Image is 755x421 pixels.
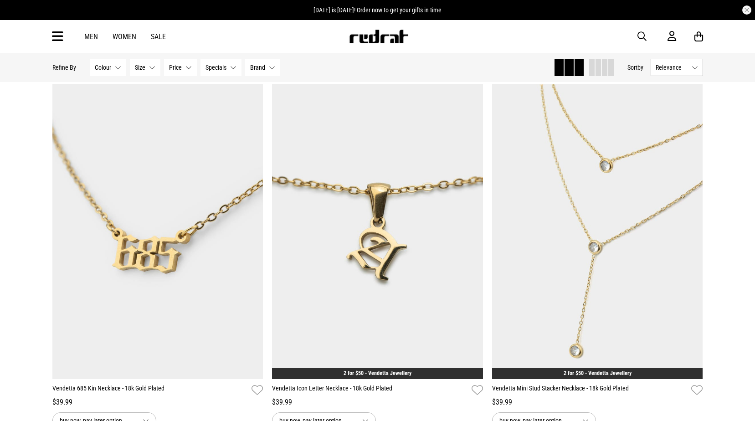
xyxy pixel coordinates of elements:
[7,4,35,31] button: Open LiveChat chat widget
[52,384,248,397] a: Vendetta 685 Kin Necklace - 18k Gold Plated
[627,62,643,73] button: Sortby
[52,84,263,379] img: Vendetta 685 Kin Necklace - 18k Gold Plated in Gold
[637,64,643,71] span: by
[52,64,76,71] p: Refine By
[164,59,197,76] button: Price
[656,64,688,71] span: Relevance
[492,397,703,408] div: $39.99
[250,64,265,71] span: Brand
[113,32,136,41] a: Women
[245,59,280,76] button: Brand
[130,59,160,76] button: Size
[169,64,182,71] span: Price
[151,32,166,41] a: Sale
[492,84,703,379] img: Vendetta Mini Stud Stacker Necklace - 18k Gold Plated in Gold
[272,384,468,397] a: Vendetta Icon Letter Necklace - 18k Gold Plated
[90,59,126,76] button: Colour
[651,59,703,76] button: Relevance
[52,397,263,408] div: $39.99
[272,397,483,408] div: $39.99
[349,30,409,43] img: Redrat logo
[492,384,688,397] a: Vendetta Mini Stud Stacker Necklace - 18k Gold Plated
[200,59,241,76] button: Specials
[95,64,111,71] span: Colour
[313,6,442,14] span: [DATE] is [DATE]! Order now to get your gifts in time
[344,370,411,376] a: 2 for $50 - Vendetta Jewellery
[84,32,98,41] a: Men
[135,64,145,71] span: Size
[205,64,226,71] span: Specials
[564,370,632,376] a: 2 for $50 - Vendetta Jewellery
[272,84,483,379] img: Vendetta Icon Letter Necklace - 18k Gold Plated in Gold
